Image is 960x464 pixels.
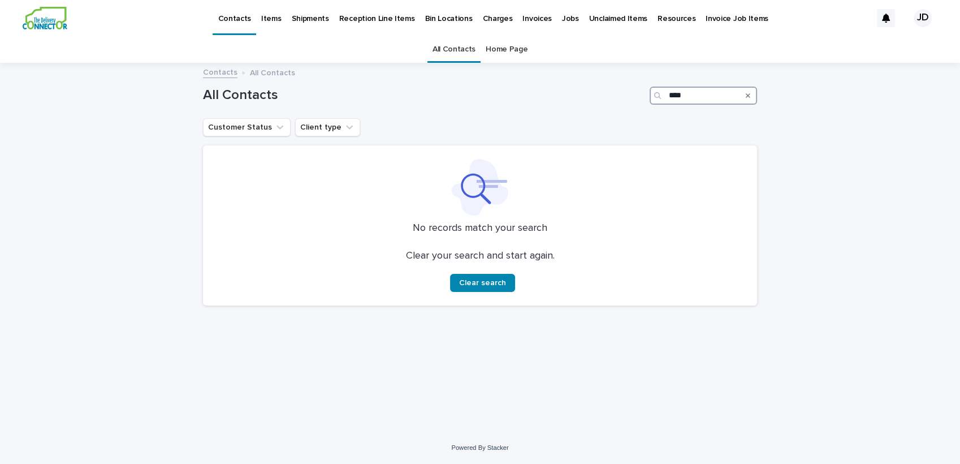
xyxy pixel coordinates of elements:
a: Contacts [203,65,237,78]
button: Clear search [450,274,515,292]
div: JD [914,9,932,27]
p: All Contacts [250,66,295,78]
a: Home Page [486,36,527,63]
img: aCWQmA6OSGG0Kwt8cj3c [23,7,67,29]
a: All Contacts [433,36,475,63]
p: Clear your search and start again. [406,250,555,263]
p: No records match your search [217,222,743,235]
button: Client type [295,118,360,136]
a: Powered By Stacker [451,444,508,451]
button: Customer Status [203,118,291,136]
span: Clear search [459,279,506,287]
h1: All Contacts [203,87,645,104]
input: Search [650,87,757,105]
